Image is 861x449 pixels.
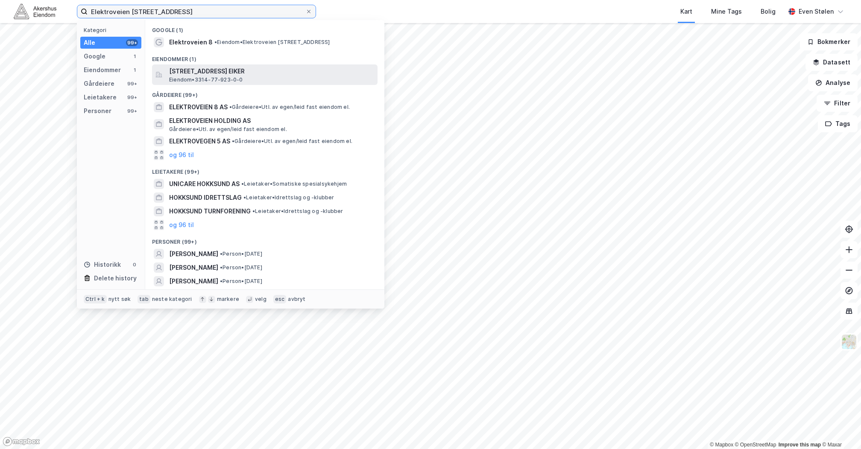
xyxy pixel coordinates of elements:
span: Leietaker • Idrettslag og -klubber [252,208,343,215]
span: Gårdeiere • Utl. av egen/leid fast eiendom el. [232,138,352,145]
span: [PERSON_NAME] [169,276,218,286]
div: avbryt [288,296,305,303]
div: tab [138,295,150,303]
div: markere [217,296,239,303]
span: • [252,208,255,214]
div: Kart [680,6,692,17]
div: Eiendommer (1) [145,49,384,64]
span: • [220,264,223,271]
span: [PERSON_NAME] [169,249,218,259]
div: 1 [131,67,138,73]
div: Kontrollprogram for chat [818,408,861,449]
span: • [232,138,234,144]
div: 99+ [126,108,138,114]
span: ELEKTROVEIEN 8 AS [169,102,228,112]
span: Leietaker • Idrettslag og -klubber [243,194,334,201]
button: og 96 til [169,220,194,230]
span: • [229,104,232,110]
span: • [220,278,223,284]
div: Leietakere (99+) [145,162,384,177]
div: velg [255,296,266,303]
a: OpenStreetMap [735,442,776,448]
span: • [241,181,244,187]
div: Alle [84,38,95,48]
div: 1 [131,53,138,60]
iframe: Chat Widget [818,408,861,449]
div: Bolig [761,6,776,17]
button: Datasett [805,54,858,71]
button: Filter [817,95,858,112]
a: Improve this map [779,442,821,448]
span: Eiendom • Elektroveien [STREET_ADDRESS] [214,39,330,46]
img: Z [841,334,857,350]
span: HOKKSUND TURNFORENING [169,206,251,216]
button: og 96 til [169,150,194,160]
div: Mine Tags [711,6,742,17]
div: Personer (99+) [145,232,384,247]
span: • [220,251,223,257]
span: ELEKTROVEGEN 5 AS [169,136,230,146]
img: akershus-eiendom-logo.9091f326c980b4bce74ccdd9f866810c.svg [14,4,56,19]
div: Kategori [84,27,141,33]
span: Person • [DATE] [220,264,262,271]
span: Gårdeiere • Utl. av egen/leid fast eiendom el. [169,126,287,133]
span: UNICARE HOKKSUND AS [169,179,240,189]
div: Google (1) [145,20,384,35]
button: Bokmerker [800,33,858,50]
div: Historikk [84,259,121,270]
div: Delete history [94,273,137,283]
span: Person • [DATE] [220,278,262,285]
a: Mapbox homepage [3,437,40,446]
button: Analyse [808,74,858,91]
span: ELEKTROVEIEN HOLDING AS [169,116,374,126]
div: 99+ [126,80,138,87]
a: Mapbox [710,442,733,448]
div: Gårdeiere (99+) [145,85,384,100]
div: Personer [84,106,111,116]
div: nytt søk [108,296,131,303]
span: HOKKSUND IDRETTSLAG [169,192,242,203]
span: [STREET_ADDRESS] EIKER [169,66,374,76]
div: 99+ [126,94,138,101]
div: Google [84,51,105,61]
span: Eiendom • 3314-77-923-0-0 [169,76,243,83]
input: Søk på adresse, matrikkel, gårdeiere, leietakere eller personer [88,5,305,18]
div: esc [273,295,287,303]
div: Even Stølen [799,6,834,17]
button: Tags [818,115,858,132]
div: Ctrl + k [84,295,107,303]
span: Leietaker • Somatiske spesialsykehjem [241,181,347,187]
div: Eiendommer [84,65,121,75]
div: Leietakere [84,92,117,102]
div: neste kategori [152,296,192,303]
span: Person • [DATE] [220,251,262,257]
span: [PERSON_NAME] [169,262,218,273]
span: • [243,194,246,201]
span: Elektroveien 8 [169,37,213,47]
span: Gårdeiere • Utl. av egen/leid fast eiendom el. [229,104,350,111]
div: 0 [131,261,138,268]
span: • [214,39,217,45]
div: 99+ [126,39,138,46]
div: Gårdeiere [84,79,114,89]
